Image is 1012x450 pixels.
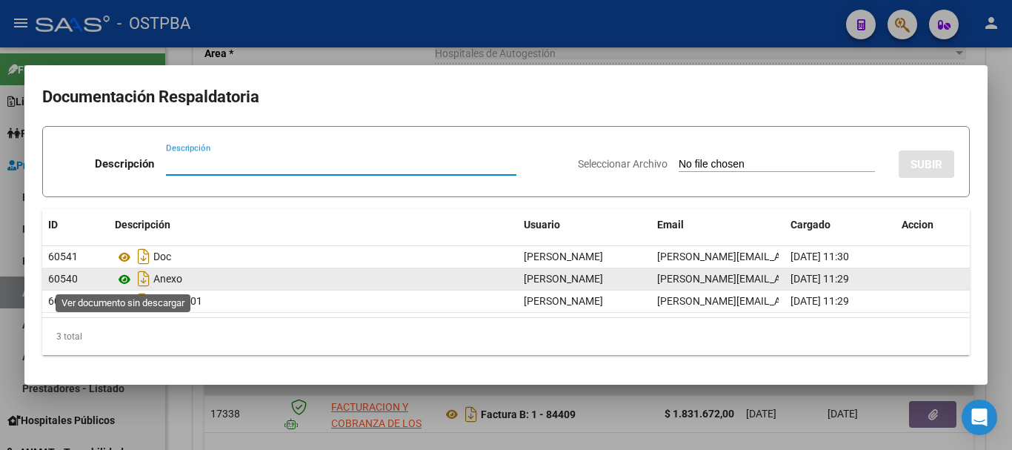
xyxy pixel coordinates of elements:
datatable-header-cell: Descripción [109,209,518,241]
datatable-header-cell: ID [42,209,109,241]
span: Accion [902,219,933,231]
div: Doc [115,245,512,268]
h2: Documentación Respaldatoria [42,83,970,111]
span: [DATE] 11:29 [790,295,849,307]
span: Descripción [115,219,170,231]
span: 60539 [48,295,78,307]
span: [PERSON_NAME] [524,295,603,307]
p: Descripción [95,156,154,173]
div: Open Intercom Messenger [962,400,997,435]
span: Seleccionar Archivo [578,158,668,170]
datatable-header-cell: Usuario [518,209,651,241]
span: 60540 [48,273,78,285]
div: Hr 126501 [115,289,512,313]
span: [DATE] 11:29 [790,273,849,285]
datatable-header-cell: Email [651,209,785,241]
div: Anexo [115,267,512,291]
div: 3 total [42,318,970,355]
datatable-header-cell: Cargado [785,209,896,241]
span: [PERSON_NAME][EMAIL_ADDRESS][PERSON_NAME][DOMAIN_NAME] [657,273,980,285]
span: [DATE] 11:30 [790,251,849,262]
span: Email [657,219,684,231]
span: 60541 [48,251,78,262]
span: Usuario [524,219,560,231]
i: Descargar documento [134,289,153,313]
span: Cargado [790,219,830,231]
span: ID [48,219,58,231]
span: [PERSON_NAME] [524,273,603,285]
span: SUBIR [911,158,942,171]
span: [PERSON_NAME][EMAIL_ADDRESS][PERSON_NAME][DOMAIN_NAME] [657,295,980,307]
span: [PERSON_NAME][EMAIL_ADDRESS][PERSON_NAME][DOMAIN_NAME] [657,251,980,262]
i: Descargar documento [134,245,153,268]
span: [PERSON_NAME] [524,251,603,262]
datatable-header-cell: Accion [896,209,970,241]
button: SUBIR [899,150,954,178]
i: Descargar documento [134,267,153,291]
